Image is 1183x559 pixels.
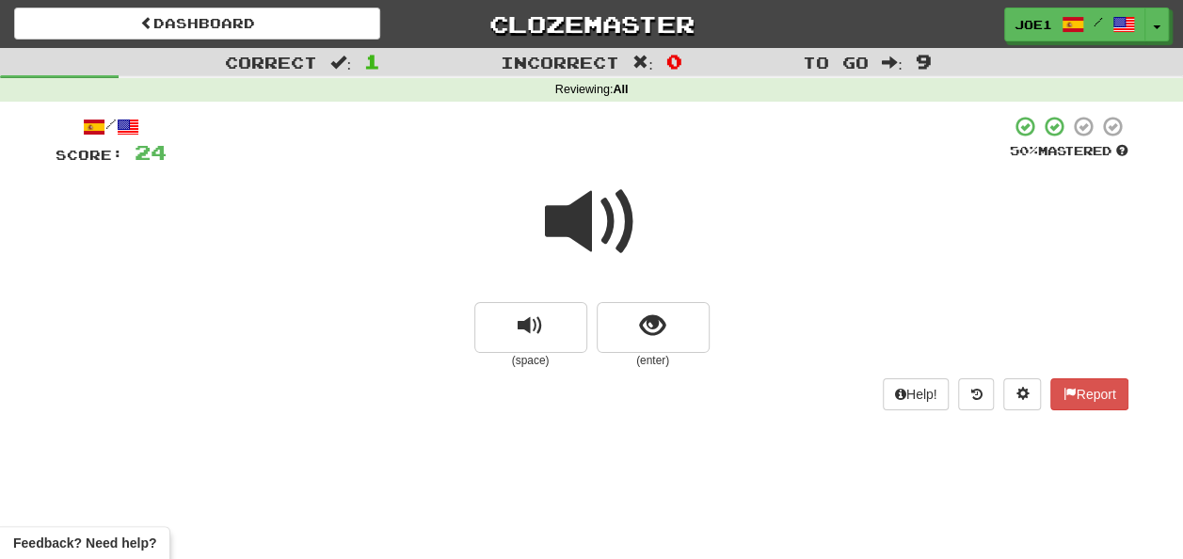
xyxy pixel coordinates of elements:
a: Joe1 / [1004,8,1145,41]
strong: All [613,83,628,96]
button: replay audio [474,302,587,353]
button: Report [1050,378,1127,410]
span: Correct [225,53,317,72]
a: Clozemaster [408,8,775,40]
span: 0 [666,50,682,72]
span: / [1094,15,1103,28]
button: Help! [883,378,950,410]
span: Score: [56,147,123,163]
span: 9 [916,50,932,72]
small: (enter) [597,353,710,369]
span: : [632,55,653,71]
small: (space) [474,353,587,369]
span: Incorrect [501,53,619,72]
span: 24 [135,140,167,164]
span: Joe1 [1015,16,1052,33]
span: : [330,55,351,71]
span: Open feedback widget [13,534,156,552]
div: / [56,115,167,138]
span: 1 [364,50,380,72]
span: To go [803,53,869,72]
div: Mastered [1010,143,1128,160]
span: : [882,55,903,71]
span: 50 % [1010,143,1038,158]
button: show sentence [597,302,710,353]
button: Round history (alt+y) [958,378,994,410]
a: Dashboard [14,8,380,40]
